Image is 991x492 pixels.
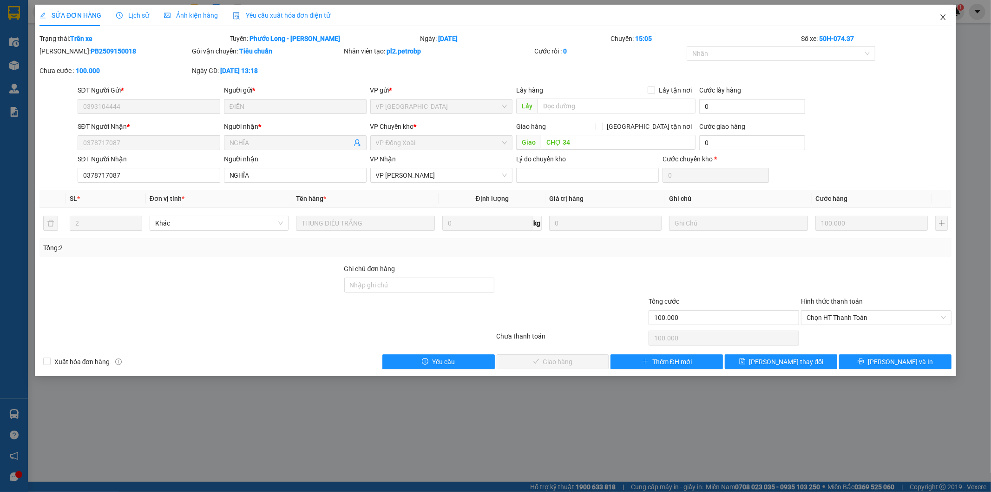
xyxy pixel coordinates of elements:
[344,265,395,273] label: Ghi chú đơn hàng
[296,195,326,202] span: Tên hàng
[935,216,948,231] button: plus
[192,46,342,56] div: Gói vận chuyển:
[532,216,542,231] span: kg
[354,139,361,146] span: user-add
[78,154,220,164] div: SĐT Người Nhận
[699,135,805,150] input: Cước giao hàng
[370,85,513,95] div: VP gửi
[76,67,100,74] b: 100.000
[635,35,652,42] b: 15:05
[819,35,854,42] b: 50H-074.37
[549,216,662,231] input: 0
[610,354,723,369] button: plusThêm ĐH mới
[432,357,455,367] span: Yêu cầu
[725,354,837,369] button: save[PERSON_NAME] thay đổi
[930,5,956,31] button: Close
[516,135,541,150] span: Giao
[516,154,659,164] div: Lý do chuyển kho
[250,35,341,42] b: Phước Long - [PERSON_NAME]
[344,46,533,56] div: Nhân viên tạo:
[70,35,92,42] b: Trên xe
[224,121,367,132] div: Người nhận
[224,85,367,95] div: Người gửi
[115,359,122,365] span: info-circle
[220,67,258,74] b: [DATE] 13:18
[229,33,420,44] div: Tuyến:
[538,99,696,113] input: Dọc đường
[699,99,805,114] input: Cước lấy hàng
[420,33,610,44] div: Ngày:
[669,216,808,231] input: Ghi Chú
[858,358,864,366] span: printer
[610,33,800,44] div: Chuyến:
[422,358,428,366] span: exclamation-circle
[233,12,240,20] img: icon
[370,123,414,130] span: VP Chuyển kho
[233,12,331,19] span: Yêu cầu xuất hóa đơn điện tử
[387,47,421,55] b: pl2.petrobp
[516,123,546,130] span: Giao hàng
[839,354,952,369] button: printer[PERSON_NAME] và In
[649,298,679,305] span: Tổng cước
[164,12,218,19] span: Ảnh kiện hàng
[642,358,649,366] span: plus
[652,357,692,367] span: Thêm ĐH mới
[549,195,584,202] span: Giá trị hàng
[815,216,928,231] input: 0
[699,86,741,94] label: Cước lấy hàng
[164,12,171,19] span: picture
[534,46,685,56] div: Cước rồi :
[541,135,696,150] input: Dọc đường
[665,190,812,208] th: Ghi chú
[39,66,190,76] div: Chưa cước :
[116,12,123,19] span: clock-circle
[663,154,768,164] div: Cước chuyển kho
[939,13,947,21] span: close
[868,357,933,367] span: [PERSON_NAME] và In
[43,216,58,231] button: delete
[78,121,220,132] div: SĐT Người Nhận
[496,331,648,347] div: Chưa thanh toán
[150,195,184,202] span: Đơn vị tính
[655,85,696,95] span: Lấy tận nơi
[70,195,77,202] span: SL
[699,123,745,130] label: Cước giao hàng
[43,243,382,253] div: Tổng: 2
[344,278,495,293] input: Ghi chú đơn hàng
[382,354,495,369] button: exclamation-circleYêu cầu
[39,12,46,19] span: edit
[516,86,543,94] span: Lấy hàng
[801,298,863,305] label: Hình thức thanh toán
[155,216,283,230] span: Khác
[800,33,952,44] div: Số xe:
[439,35,458,42] b: [DATE]
[739,358,746,366] span: save
[376,168,507,182] span: VP Đức Liễu
[39,12,101,19] span: SỬA ĐƠN HÀNG
[91,47,136,55] b: PB2509150018
[497,354,609,369] button: checkGiao hàng
[239,47,272,55] b: Tiêu chuẩn
[116,12,149,19] span: Lịch sử
[376,100,507,113] span: VP Phước Bình
[476,195,509,202] span: Định lượng
[370,154,513,164] div: VP Nhận
[376,136,507,150] span: VP Đồng Xoài
[815,195,847,202] span: Cước hàng
[192,66,342,76] div: Ngày GD:
[39,46,190,56] div: [PERSON_NAME]:
[224,154,367,164] div: Người nhận
[603,121,696,132] span: [GEOGRAPHIC_DATA] tận nơi
[39,33,229,44] div: Trạng thái:
[78,85,220,95] div: SĐT Người Gửi
[807,311,946,325] span: Chọn HT Thanh Toán
[296,216,435,231] input: VD: Bàn, Ghế
[563,47,567,55] b: 0
[51,357,114,367] span: Xuất hóa đơn hàng
[749,357,824,367] span: [PERSON_NAME] thay đổi
[516,99,538,113] span: Lấy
